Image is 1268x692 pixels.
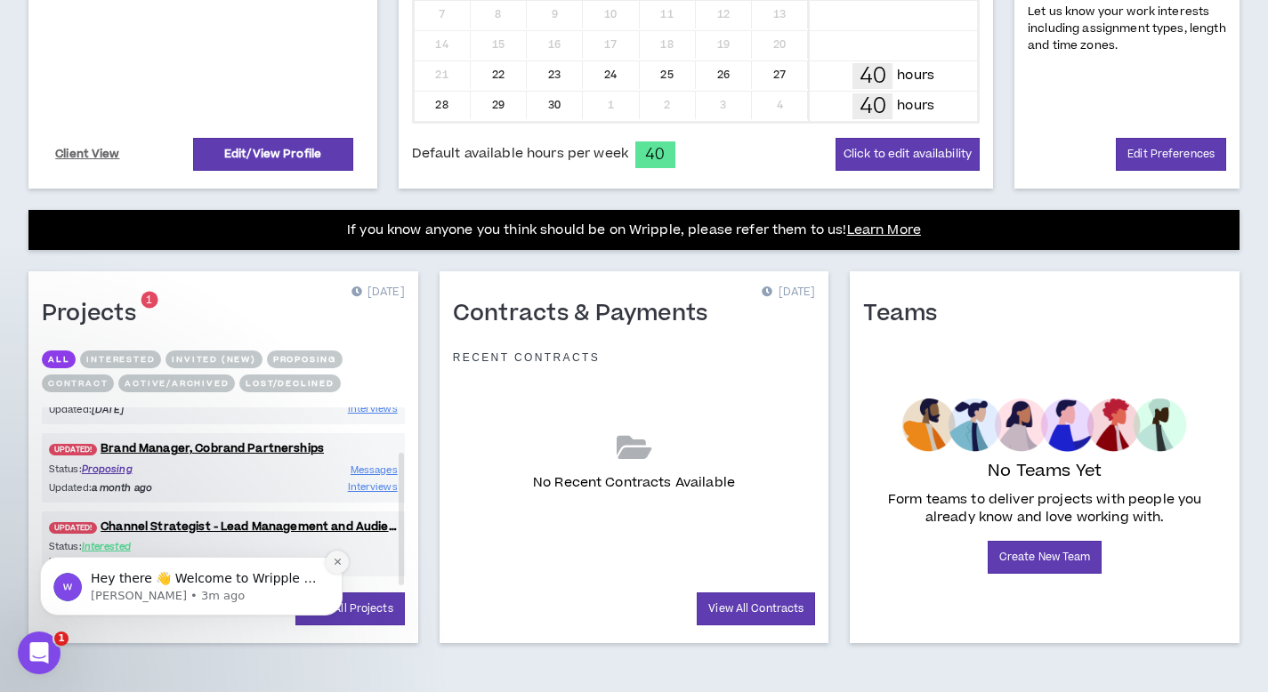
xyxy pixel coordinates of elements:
[193,138,353,171] a: Edit/View Profile
[902,398,1186,452] img: empty
[267,350,343,368] button: Proposing
[348,479,398,495] a: Interviews
[863,300,950,328] h1: Teams
[348,402,398,415] span: Interviews
[453,300,722,328] h1: Contracts & Payments
[762,284,815,302] p: [DATE]
[836,138,980,171] button: Click to edit availability
[42,440,405,457] a: UPDATED!Brand Manager, Cobrand Partnerships
[42,300,149,328] h1: Projects
[312,106,335,129] button: Dismiss notification
[988,459,1102,484] p: No Teams Yet
[533,473,735,493] p: No Recent Contracts Available
[897,96,934,116] p: hours
[18,632,61,674] iframe: Intercom live chat
[348,480,398,494] span: Interviews
[1116,138,1226,171] a: Edit Preferences
[27,112,329,171] div: message notification from Morgan, 3m ago. Hey there 👋 Welcome to Wripple 🙌 Take a look around! If...
[54,632,69,646] span: 1
[453,350,601,365] p: Recent Contracts
[52,139,123,170] a: Client View
[347,220,921,241] p: If you know anyone you think should be on Wripple, please refer them to us!
[412,144,628,164] span: Default available hours per week
[146,293,152,308] span: 1
[92,403,125,416] i: [DATE]
[847,221,921,239] a: Learn More
[348,400,398,417] a: Interviews
[351,284,405,302] p: [DATE]
[49,402,223,417] p: Updated:
[141,292,157,309] sup: 1
[77,125,307,143] p: Hey there 👋 Welcome to Wripple 🙌 Take a look around! If you have any questions, just reply to thi...
[42,374,114,392] button: Contract
[351,463,398,477] span: Messages
[80,350,161,368] button: Interested
[118,374,235,392] button: Active/Archived
[13,445,369,644] iframe: Intercom notifications message
[870,491,1219,527] p: Form teams to deliver projects with people you already know and love working with.
[351,462,398,479] a: Messages
[42,350,76,368] button: All
[897,66,934,85] p: hours
[40,128,69,157] img: Profile image for Morgan
[239,374,340,392] button: Lost/Declined
[697,592,815,625] a: View All Contracts
[77,143,307,159] p: Message from Morgan, sent 3m ago
[988,541,1102,574] a: Create New Team
[166,350,262,368] button: Invited (new)
[1028,4,1226,55] p: Let us know your work interests including assignment types, length and time zones.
